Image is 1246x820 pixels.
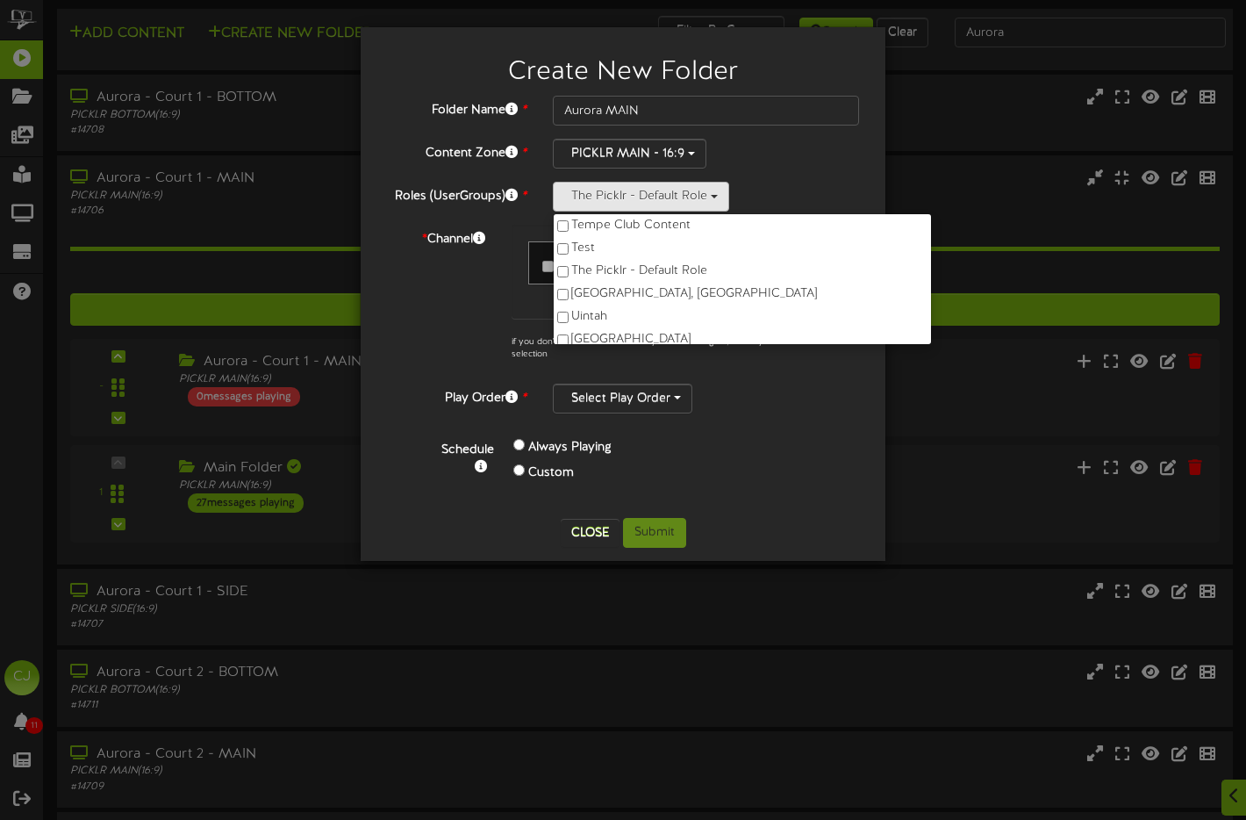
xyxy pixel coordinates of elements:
[553,96,859,126] input: Folder Name
[528,464,574,482] label: Custom
[554,328,931,351] label: [GEOGRAPHIC_DATA]
[441,443,494,457] b: Schedule
[553,384,692,414] button: Select Play Order
[623,518,686,548] button: Submit
[553,213,932,345] ul: The Picklr - Default Role
[561,519,619,547] button: Close
[374,182,540,205] label: Roles (UserGroups)
[554,283,931,306] label: [GEOGRAPHIC_DATA], [GEOGRAPHIC_DATA]
[542,261,554,272] input: Aurora - Court 1 - MAIN
[554,237,931,260] label: Test
[553,139,706,169] button: PICKLR MAIN - 16:9
[554,306,931,328] label: Uintah
[374,139,540,162] label: Content Zone
[374,225,498,248] label: Channel
[512,336,859,362] p: if you don't see the content folder you are looking for, check your content zone selection
[553,182,729,212] button: The Picklr - Default Role
[554,214,931,237] label: Tempe Club Content
[387,58,859,87] h2: Create New Folder
[374,384,540,407] label: Play Order
[374,96,540,119] label: Folder Name
[528,439,612,457] label: Always Playing
[554,260,931,283] label: The Picklr - Default Role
